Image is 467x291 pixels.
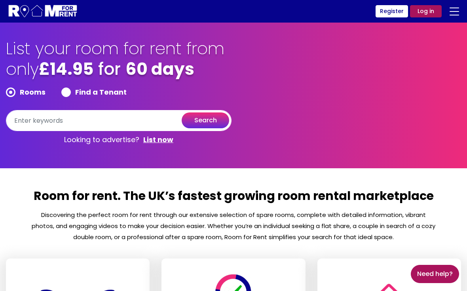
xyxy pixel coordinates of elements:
button: search [182,112,229,128]
b: 60 days [125,57,194,81]
img: Logo for Room for Rent, featuring a welcoming design with a house icon and modern typography [8,4,78,19]
a: Register [376,5,408,17]
p: Discovering the perfect room for rent through our extensive selection of spare rooms, complete wi... [31,209,436,243]
a: Log in [410,5,442,17]
h1: List your room for rent from only [6,38,271,87]
label: Rooms [6,87,46,97]
a: Need Help? [411,265,459,283]
h2: Room for rent. The UK’s fastest growing room rental marketplace [31,188,436,209]
input: Enter keywords [6,110,232,131]
a: List now [143,135,173,145]
p: Looking to advertise? [6,131,232,148]
span: for [98,57,121,81]
b: £14.95 [39,57,93,81]
label: Find a Tenant [61,87,127,97]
